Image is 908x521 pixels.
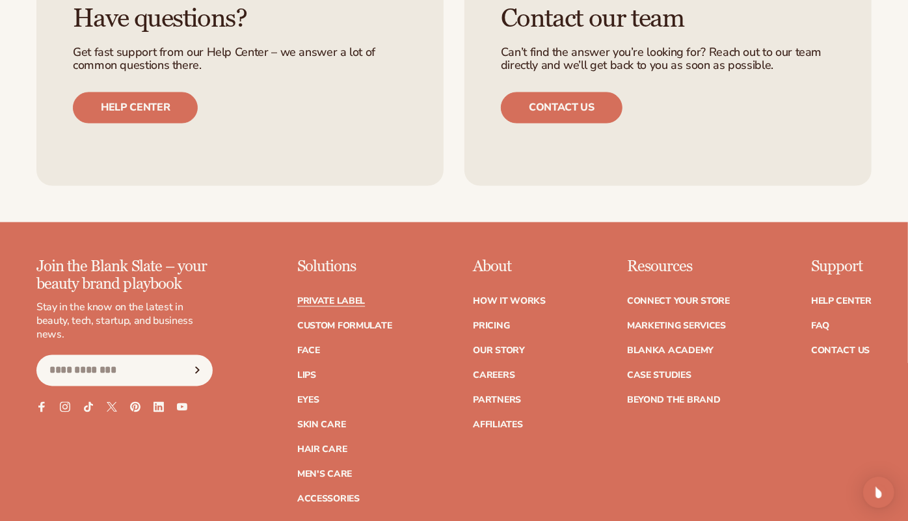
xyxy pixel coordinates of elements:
[473,347,524,356] a: Our Story
[297,347,320,356] a: Face
[297,371,316,381] a: Lips
[297,259,392,276] p: Solutions
[297,396,319,405] a: Eyes
[473,297,546,306] a: How It Works
[297,297,365,306] a: Private label
[73,46,407,72] p: Get fast support from our Help Center – we answer a lot of common questions there.
[73,92,198,124] a: Help center
[297,495,360,504] a: Accessories
[811,259,872,276] p: Support
[627,371,691,381] a: Case Studies
[297,446,347,455] a: Hair Care
[297,322,392,331] a: Custom formulate
[473,421,522,430] a: Affiliates
[297,470,352,479] a: Men's Care
[627,297,730,306] a: Connect your store
[627,347,714,356] a: Blanka Academy
[863,477,894,508] div: Open Intercom Messenger
[183,355,212,386] button: Subscribe
[811,322,829,331] a: FAQ
[501,46,835,72] p: Can’t find the answer you’re looking for? Reach out to our team directly and we’ll get back to yo...
[501,92,622,124] a: Contact us
[473,371,514,381] a: Careers
[473,322,509,331] a: Pricing
[627,396,721,405] a: Beyond the brand
[36,259,213,293] p: Join the Blank Slate – your beauty brand playbook
[473,396,521,405] a: Partners
[627,259,730,276] p: Resources
[297,421,345,430] a: Skin Care
[501,5,835,33] h3: Contact our team
[473,259,546,276] p: About
[73,5,407,33] h3: Have questions?
[811,347,870,356] a: Contact Us
[36,301,213,341] p: Stay in the know on the latest in beauty, tech, startup, and business news.
[627,322,726,331] a: Marketing services
[811,297,872,306] a: Help Center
